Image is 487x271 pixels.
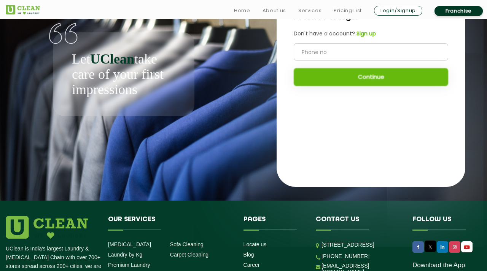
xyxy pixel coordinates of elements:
a: Blog [243,252,254,258]
a: Login/Signup [374,6,422,16]
a: About us [263,6,286,15]
a: Download the App [412,261,465,269]
a: Home [234,6,250,15]
img: quote-img [49,23,78,44]
a: [PHONE_NUMBER] [321,253,369,259]
a: [MEDICAL_DATA] [108,241,151,247]
a: Pricing List [334,6,362,15]
a: Career [243,262,260,268]
a: Laundry by Kg [108,252,142,258]
input: Phone no [294,43,448,61]
a: Sign up [355,30,376,38]
a: Carpet Cleaning [170,252,208,258]
b: Sign up [356,30,376,37]
img: UClean Laundry and Dry Cleaning [6,5,40,14]
h4: Contact us [316,216,401,230]
h4: Follow us [412,216,479,230]
h4: Pages [243,216,305,230]
img: UClean Laundry and Dry Cleaning [462,243,472,251]
p: [STREET_ADDRESS] [321,241,401,249]
p: Let take care of your first impressions [72,51,175,97]
span: Don't have a account? [294,30,355,37]
img: logo.png [6,216,88,239]
h4: Our Services [108,216,232,230]
b: UClean [90,51,134,67]
a: Services [298,6,321,15]
a: Franchise [434,6,483,16]
a: Locate us [243,241,267,247]
a: Sofa Cleaning [170,241,204,247]
a: Premium Laundry [108,262,150,268]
